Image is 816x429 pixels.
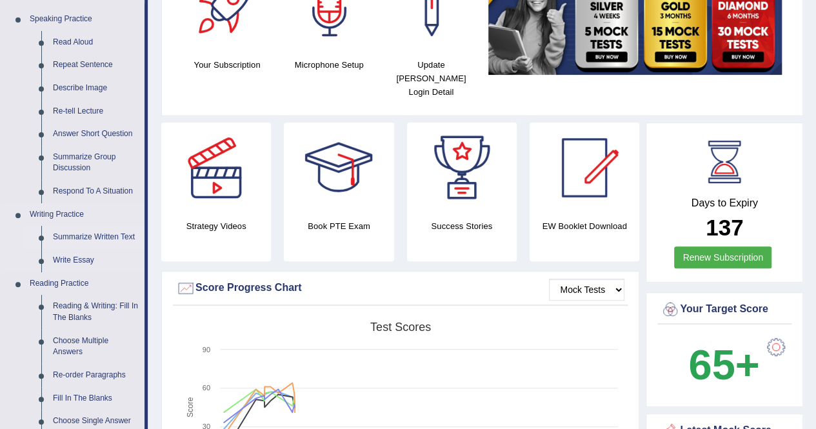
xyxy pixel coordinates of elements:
text: 60 [203,384,210,392]
tspan: Test scores [370,321,431,334]
h4: EW Booklet Download [530,219,639,233]
tspan: Score [186,397,195,417]
a: Summarize Written Text [47,226,144,249]
a: Answer Short Question [47,123,144,146]
h4: Days to Expiry [661,197,788,209]
h4: Book PTE Exam [284,219,393,233]
a: Read Aloud [47,31,144,54]
b: 65+ [688,341,759,388]
h4: Success Stories [407,219,517,233]
a: Summarize Group Discussion [47,146,144,180]
a: Respond To A Situation [47,180,144,203]
h4: Update [PERSON_NAME] Login Detail [386,58,475,99]
a: Choose Multiple Answers [47,330,144,364]
div: Your Target Score [661,300,788,319]
a: Speaking Practice [24,8,144,31]
a: Re-tell Lecture [47,100,144,123]
a: Renew Subscription [674,246,771,268]
h4: Your Subscription [183,58,272,72]
a: Reading Practice [24,272,144,295]
a: Re-order Paragraphs [47,364,144,387]
div: Score Progress Chart [176,279,624,298]
a: Reading & Writing: Fill In The Blanks [47,295,144,329]
h4: Strategy Videos [161,219,271,233]
b: 137 [706,215,743,240]
text: 90 [203,346,210,354]
h4: Microphone Setup [284,58,373,72]
a: Writing Practice [24,203,144,226]
a: Write Essay [47,249,144,272]
a: Fill In The Blanks [47,387,144,410]
a: Describe Image [47,77,144,100]
a: Repeat Sentence [47,54,144,77]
